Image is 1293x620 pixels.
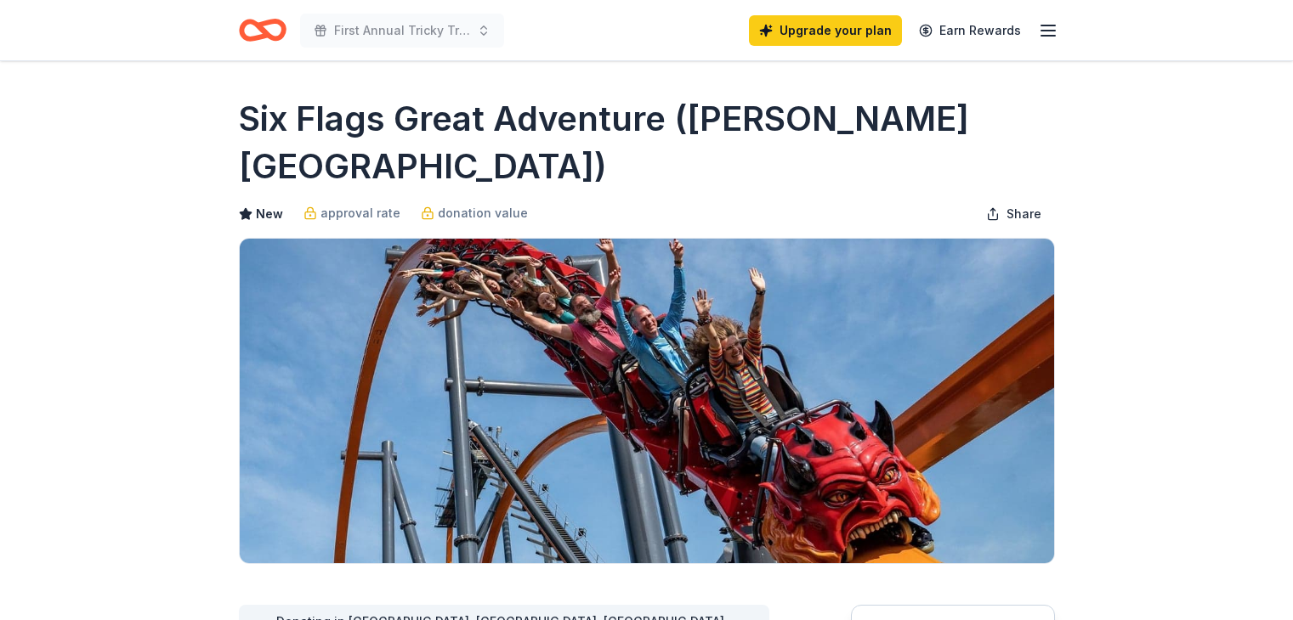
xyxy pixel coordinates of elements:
[303,203,400,223] a: approval rate
[240,239,1054,563] img: Image for Six Flags Great Adventure (Jackson Township)
[909,15,1031,46] a: Earn Rewards
[421,203,528,223] a: donation value
[239,95,1055,190] h1: Six Flags Great Adventure ([PERSON_NAME][GEOGRAPHIC_DATA])
[256,204,283,224] span: New
[973,197,1055,231] button: Share
[239,10,286,50] a: Home
[320,203,400,223] span: approval rate
[749,15,902,46] a: Upgrade your plan
[438,203,528,223] span: donation value
[300,14,504,48] button: First Annual Tricky Tray
[1007,204,1041,224] span: Share
[334,20,470,41] span: First Annual Tricky Tray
